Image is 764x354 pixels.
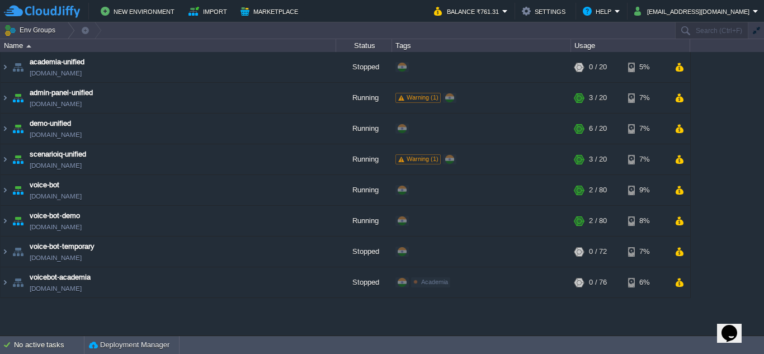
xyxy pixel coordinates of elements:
div: Tags [393,39,570,52]
img: AMDAwAAAACH5BAEAAAAALAAAAAABAAEAAAICRAEAOw== [1,144,10,174]
div: Running [336,114,392,144]
div: Running [336,83,392,113]
a: [DOMAIN_NAME] [30,191,82,202]
a: voice-bot-temporary [30,241,95,252]
a: [DOMAIN_NAME] [30,221,82,233]
a: [DOMAIN_NAME] [30,283,82,294]
button: [EMAIL_ADDRESS][DOMAIN_NAME] [634,4,753,18]
img: AMDAwAAAACH5BAEAAAAALAAAAAABAAEAAAICRAEAOw== [1,114,10,144]
img: AMDAwAAAACH5BAEAAAAALAAAAAABAAEAAAICRAEAOw== [26,45,31,48]
button: Import [188,4,230,18]
img: AMDAwAAAACH5BAEAAAAALAAAAAABAAEAAAICRAEAOw== [10,175,26,205]
a: demo-unified [30,118,71,129]
div: 7% [628,114,664,144]
span: Warning (1) [407,155,438,162]
a: [DOMAIN_NAME] [30,98,82,110]
img: AMDAwAAAACH5BAEAAAAALAAAAAABAAEAAAICRAEAOw== [1,175,10,205]
img: AMDAwAAAACH5BAEAAAAALAAAAAABAAEAAAICRAEAOw== [1,237,10,267]
div: Stopped [336,52,392,82]
img: AMDAwAAAACH5BAEAAAAALAAAAAABAAEAAAICRAEAOw== [1,206,10,236]
span: Warning (1) [407,94,438,101]
a: voice-bot-demo [30,210,80,221]
a: scenarioiq-unified [30,149,86,160]
div: 3 / 20 [589,83,607,113]
a: [DOMAIN_NAME] [30,68,82,79]
div: 2 / 80 [589,175,607,205]
button: Settings [522,4,569,18]
div: 8% [628,206,664,236]
img: AMDAwAAAACH5BAEAAAAALAAAAAABAAEAAAICRAEAOw== [1,267,10,298]
img: AMDAwAAAACH5BAEAAAAALAAAAAABAAEAAAICRAEAOw== [10,52,26,82]
div: 0 / 72 [589,237,607,267]
div: Running [336,175,392,205]
a: [DOMAIN_NAME] [30,160,82,171]
iframe: chat widget [717,309,753,343]
img: CloudJiffy [4,4,80,18]
div: Running [336,206,392,236]
div: 0 / 76 [589,267,607,298]
a: voice-bot [30,180,59,191]
button: Help [583,4,615,18]
a: academia-unified [30,56,84,68]
span: Academia [421,279,448,285]
button: New Environment [101,4,178,18]
a: [DOMAIN_NAME] [30,129,82,140]
button: Balance ₹761.31 [434,4,502,18]
div: 2 / 80 [589,206,607,236]
div: Name [1,39,336,52]
div: Running [336,144,392,174]
div: Stopped [336,267,392,298]
div: 7% [628,83,664,113]
div: 3 / 20 [589,144,607,174]
a: voicebot-academia [30,272,91,283]
div: 7% [628,237,664,267]
a: [DOMAIN_NAME] [30,252,82,263]
div: Status [337,39,392,52]
img: AMDAwAAAACH5BAEAAAAALAAAAAABAAEAAAICRAEAOw== [1,83,10,113]
img: AMDAwAAAACH5BAEAAAAALAAAAAABAAEAAAICRAEAOw== [10,206,26,236]
a: admin-panel-unified [30,87,93,98]
div: 6% [628,267,664,298]
div: 6 / 20 [589,114,607,144]
div: 9% [628,175,664,205]
div: Stopped [336,237,392,267]
div: No active tasks [14,336,84,354]
img: AMDAwAAAACH5BAEAAAAALAAAAAABAAEAAAICRAEAOw== [10,114,26,144]
img: AMDAwAAAACH5BAEAAAAALAAAAAABAAEAAAICRAEAOw== [10,83,26,113]
button: Deployment Manager [89,339,169,351]
img: AMDAwAAAACH5BAEAAAAALAAAAAABAAEAAAICRAEAOw== [10,267,26,298]
div: 0 / 20 [589,52,607,82]
img: AMDAwAAAACH5BAEAAAAALAAAAAABAAEAAAICRAEAOw== [10,144,26,174]
img: AMDAwAAAACH5BAEAAAAALAAAAAABAAEAAAICRAEAOw== [1,52,10,82]
div: 7% [628,144,664,174]
button: Marketplace [240,4,301,18]
button: Env Groups [4,22,59,38]
div: Usage [572,39,690,52]
img: AMDAwAAAACH5BAEAAAAALAAAAAABAAEAAAICRAEAOw== [10,237,26,267]
div: 5% [628,52,664,82]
